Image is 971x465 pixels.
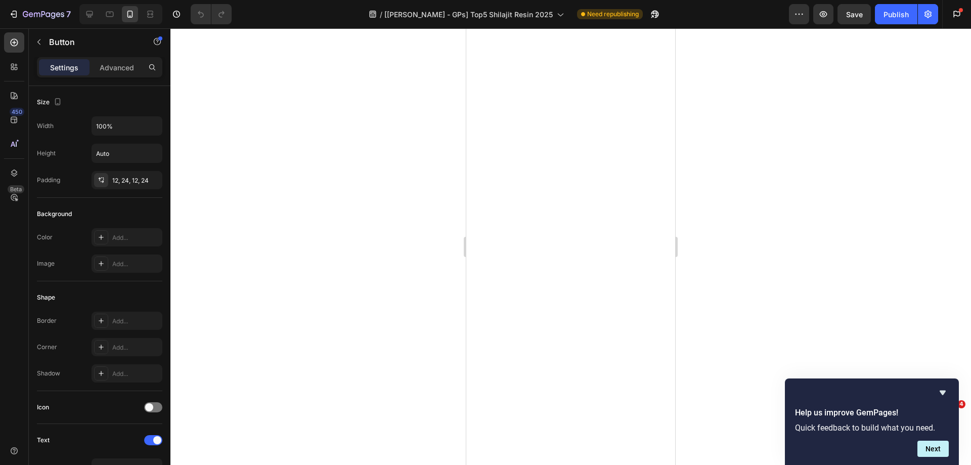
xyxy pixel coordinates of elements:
h2: Help us improve GemPages! [795,407,949,419]
div: Shadow [37,369,60,378]
div: Add... [112,369,160,378]
button: 7 [4,4,75,24]
input: Auto [92,144,162,162]
p: 7 [66,8,71,20]
div: Icon [37,403,49,412]
div: Corner [37,343,57,352]
input: Auto [92,117,162,135]
div: Add... [112,343,160,352]
div: Shape [37,293,55,302]
div: Add... [112,260,160,269]
div: Add... [112,317,160,326]
div: Help us improve GemPages! [795,387,949,457]
div: Image [37,259,55,268]
span: Save [846,10,863,19]
div: Padding [37,176,60,185]
span: Need republishing [587,10,639,19]
div: Beta [8,185,24,193]
span: / [380,9,382,20]
button: Next question [917,441,949,457]
div: Background [37,209,72,219]
iframe: Design area [466,28,675,465]
span: 4 [957,400,965,408]
span: [[PERSON_NAME] - GPs] Top5 Shilajit Resin 2025 [384,9,553,20]
div: Border [37,316,57,325]
button: Publish [875,4,917,24]
div: Text [37,436,50,445]
div: 12, 24, 12, 24 [112,176,160,185]
button: Hide survey [937,387,949,399]
p: Settings [50,62,78,73]
div: Undo/Redo [191,4,232,24]
p: Quick feedback to build what you need. [795,423,949,433]
div: Size [37,96,64,109]
div: Height [37,149,56,158]
p: Button [49,36,135,48]
p: Advanced [100,62,134,73]
div: Width [37,121,54,131]
div: Color [37,233,53,242]
button: Save [837,4,871,24]
div: 450 [10,108,24,116]
div: Publish [884,9,909,20]
div: Add... [112,233,160,242]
